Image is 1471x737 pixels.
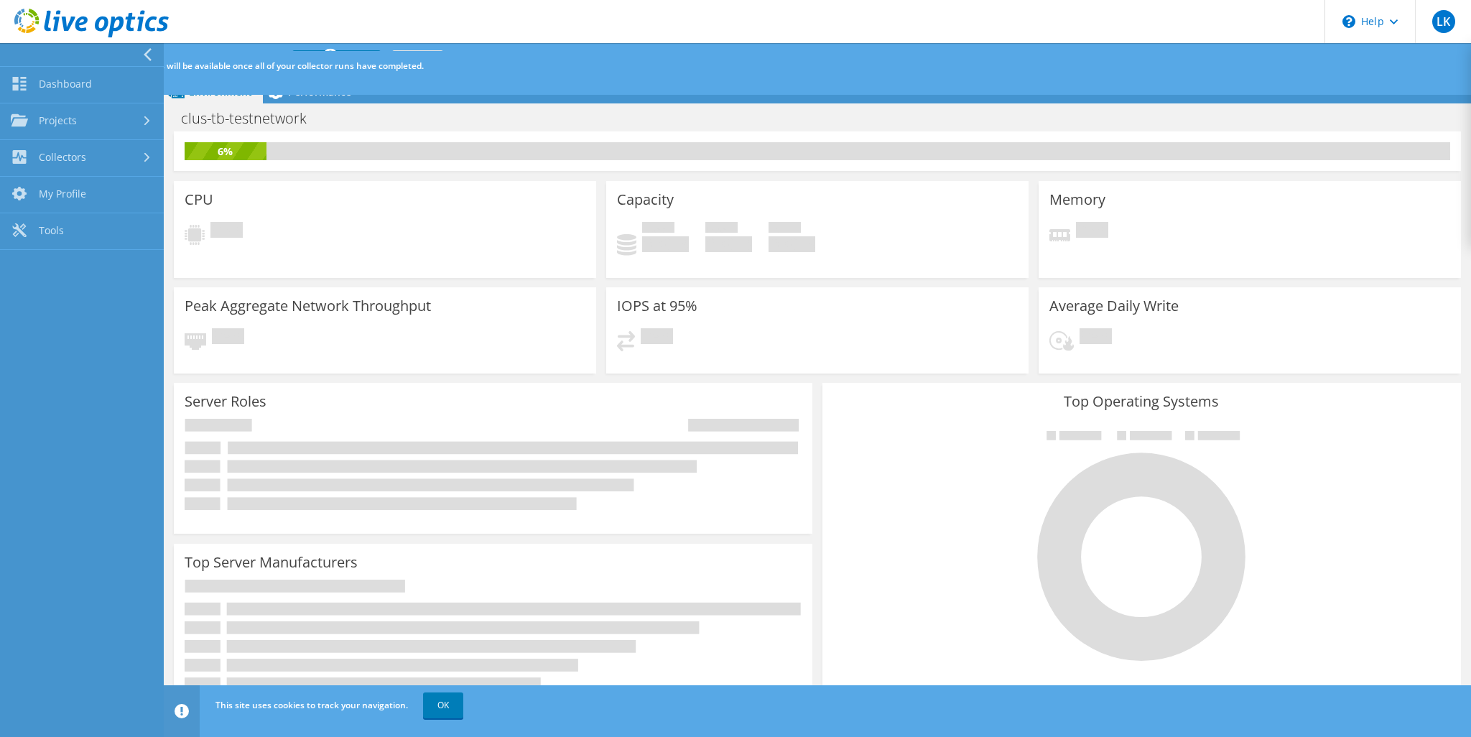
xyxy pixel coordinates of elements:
h3: Memory [1049,192,1105,208]
a: OK [423,692,463,718]
span: LK [1432,10,1455,33]
h3: Server Roles [185,394,266,409]
h4: 0 GiB [705,236,752,252]
div: 6% [185,144,266,159]
h3: IOPS at 95% [617,298,697,314]
svg: \n [1342,15,1355,28]
span: Pending [210,222,243,241]
span: Pending [641,328,673,348]
span: This site uses cookies to track your navigation. [215,699,408,711]
span: Pending [1076,222,1108,241]
h4: 0 GiB [769,236,815,252]
h3: Average Daily Write [1049,298,1179,314]
h3: Peak Aggregate Network Throughput [185,298,431,314]
span: Total [769,222,801,236]
h1: clus-tb-testnetwork [175,111,329,126]
h3: Capacity [617,192,674,208]
a: Recalculating... [292,50,381,76]
span: Pending [212,328,244,348]
h4: 0 GiB [642,236,689,252]
span: Pending [1080,328,1112,348]
h3: Top Server Manufacturers [185,555,358,570]
span: Used [642,222,674,236]
h3: Top Operating Systems [833,394,1450,409]
h3: CPU [185,192,213,208]
span: Additional analysis will be available once all of your collector runs have completed. [88,60,424,72]
span: Free [705,222,738,236]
